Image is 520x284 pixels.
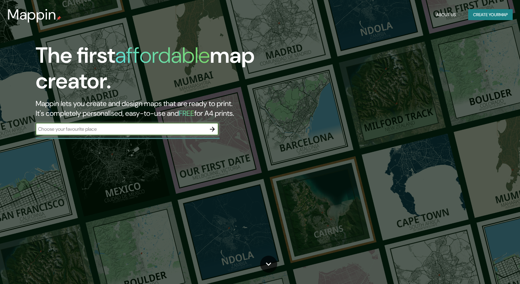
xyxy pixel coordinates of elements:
[7,6,56,23] h3: Mappin
[36,126,206,133] input: Choose your favourite place
[115,41,210,69] h1: affordable
[36,43,296,99] h1: The first map creator.
[179,108,194,118] h5: FREE
[36,99,296,118] h2: Mappin lets you create and design maps that are ready to print. It's completely personalised, eas...
[468,9,513,20] button: Create yourmap
[56,16,61,21] img: mappin-pin
[434,9,458,20] button: About Us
